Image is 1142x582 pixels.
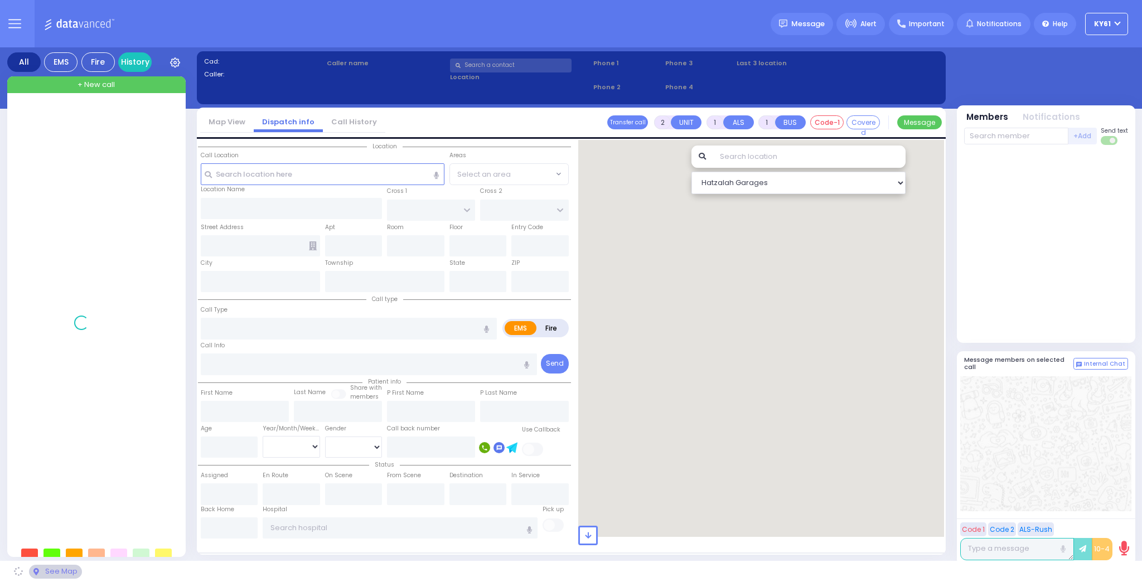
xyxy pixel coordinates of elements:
label: P First Name [387,389,424,397]
small: Share with [350,384,382,392]
label: Entry Code [511,223,543,232]
button: UNIT [671,115,701,129]
a: Map View [200,117,254,127]
button: ALS-Rush [1018,522,1054,536]
button: Internal Chat [1073,358,1128,370]
label: EMS [505,321,537,335]
label: Floor [449,223,463,232]
label: Assigned [201,471,228,480]
label: Cross 1 [387,187,407,196]
label: Fire [536,321,567,335]
label: En Route [263,471,288,480]
span: + New call [78,79,115,90]
label: Cross 2 [480,187,502,196]
label: Last 3 location [737,59,838,68]
span: Message [791,18,825,30]
button: Members [966,111,1008,124]
button: ALS [723,115,754,129]
label: State [449,259,465,268]
label: P Last Name [480,389,517,397]
label: Destination [449,471,483,480]
span: Send text [1101,127,1128,135]
div: See map [29,565,81,579]
label: Location [450,72,590,82]
label: Call Type [201,305,228,314]
button: Code 1 [960,522,986,536]
span: Call type [366,295,403,303]
button: KY61 [1085,13,1128,35]
label: Apt [325,223,335,232]
label: Areas [449,151,466,160]
div: All [7,52,41,72]
label: Back Home [201,505,234,514]
label: First Name [201,389,233,397]
a: Call History [323,117,385,127]
label: Use Callback [522,425,560,434]
a: History [118,52,152,72]
span: Status [369,460,400,469]
span: Alert [860,19,877,29]
label: Caller name [327,59,446,68]
label: Township [325,259,353,268]
span: Help [1053,19,1068,29]
label: Pick up [543,505,564,514]
h5: Message members on selected call [964,356,1073,371]
label: Call Location [201,151,239,160]
label: Street Address [201,223,244,232]
label: ZIP [511,259,520,268]
div: Year/Month/Week/Day [263,424,320,433]
input: Search location [713,145,906,168]
span: Location [367,142,403,151]
label: On Scene [325,471,352,480]
label: Cad: [204,57,323,66]
span: Select an area [457,169,511,180]
label: Age [201,424,212,433]
button: Message [897,115,942,129]
span: Other building occupants [309,241,317,250]
span: Phone 3 [665,59,733,68]
label: Turn off text [1101,135,1119,146]
span: Phone 1 [593,59,661,68]
label: Hospital [263,505,287,514]
button: BUS [775,115,806,129]
div: EMS [44,52,78,72]
label: Last Name [294,388,326,397]
img: Logo [44,17,118,31]
span: Patient info [362,377,407,386]
span: Phone 2 [593,83,661,92]
label: Gender [325,424,346,433]
input: Search a contact [450,59,572,72]
span: members [350,392,379,401]
span: Notifications [977,19,1022,29]
input: Search member [964,128,1068,144]
img: comment-alt.png [1076,362,1082,367]
button: Code 2 [988,522,1016,536]
button: Send [541,354,569,374]
span: Important [909,19,945,29]
label: Location Name [201,185,245,194]
div: Fire [81,52,115,72]
input: Search hospital [263,517,538,539]
a: Dispatch info [254,117,323,127]
button: Covered [846,115,880,129]
button: Notifications [1023,111,1080,124]
label: In Service [511,471,540,480]
label: Room [387,223,404,232]
input: Search location here [201,163,444,185]
button: Transfer call [607,115,648,129]
label: City [201,259,212,268]
span: Internal Chat [1084,360,1125,368]
label: Call Info [201,341,225,350]
label: Call back number [387,424,440,433]
span: Phone 4 [665,83,733,92]
label: From Scene [387,471,421,480]
img: message.svg [779,20,787,28]
button: Code-1 [810,115,844,129]
span: KY61 [1094,19,1111,29]
label: Caller: [204,70,323,79]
